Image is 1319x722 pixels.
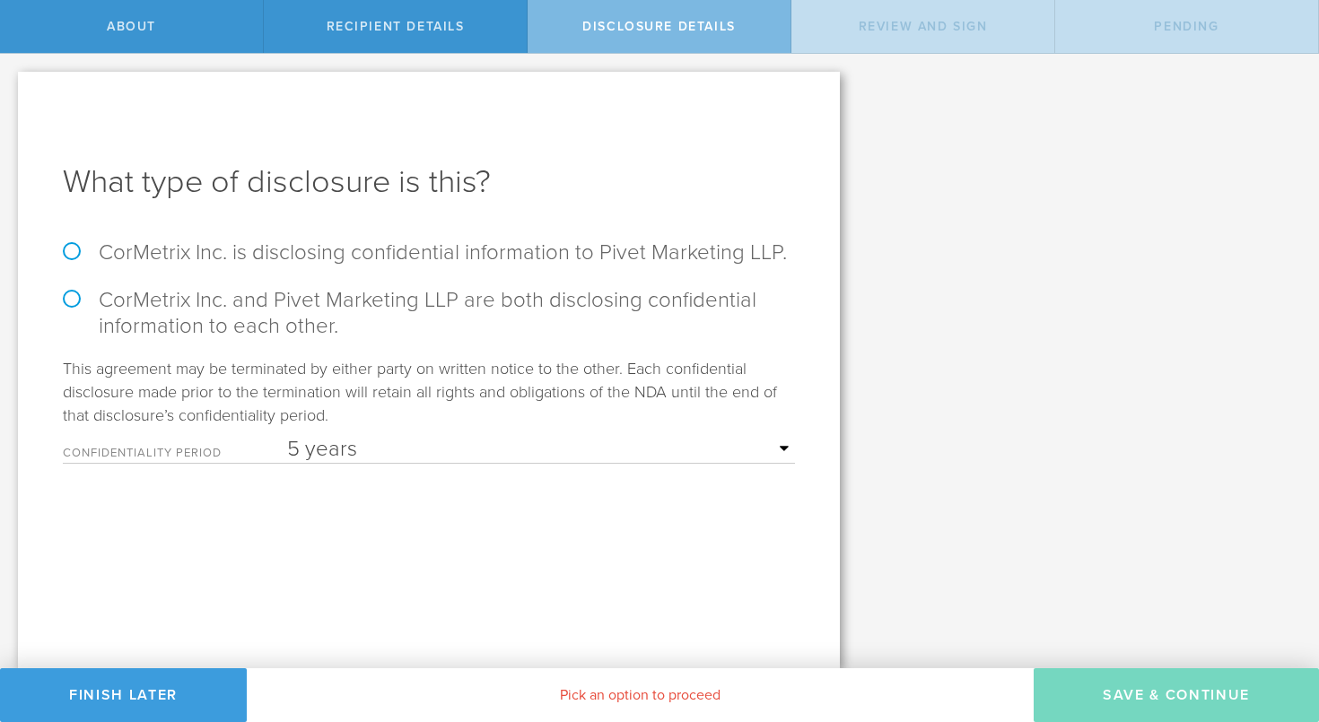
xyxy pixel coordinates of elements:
[107,19,156,34] span: About
[63,239,795,265] label: CorMetrix Inc. is disclosing confidential information to Pivet Marketing LLP.
[582,19,736,34] span: Disclosure details
[1229,582,1319,668] iframe: Chat Widget
[1034,668,1319,722] button: Save & Continue
[327,19,465,34] span: Recipient details
[63,161,795,204] h1: What type of disclosure is this?
[859,19,988,34] span: Review and sign
[247,668,1034,722] div: Pick an option to proceed
[1154,19,1219,34] span: Pending
[63,448,287,463] label: Confidentiality Period
[63,357,795,464] div: This agreement may be terminated by either party on written notice to the other. Each confidentia...
[63,287,795,339] label: CorMetrix Inc. and Pivet Marketing LLP are both disclosing confidential information to each other.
